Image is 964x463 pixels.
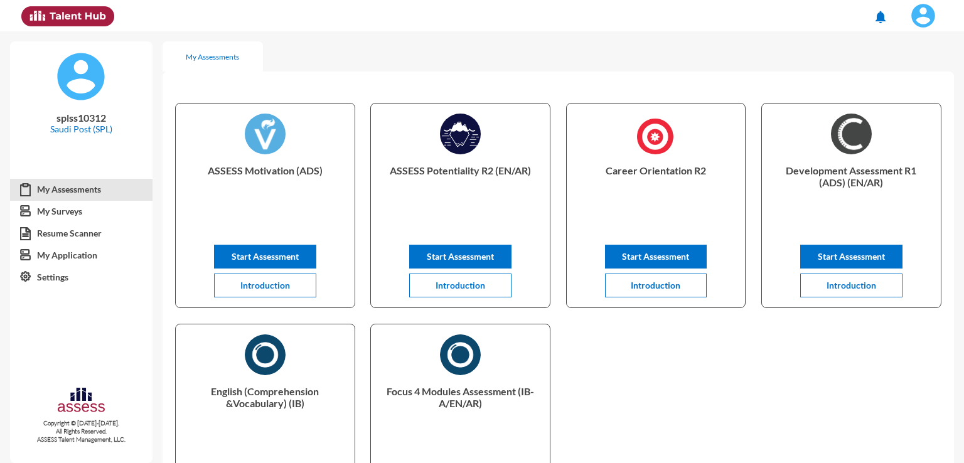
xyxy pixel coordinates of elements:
[800,245,902,269] button: Start Assessment
[436,280,485,290] span: Introduction
[622,251,689,262] span: Start Assessment
[186,164,344,215] p: ASSESS Motivation (ADS)
[245,334,286,375] img: English_(Comprehension_&Vocabulary)_(IB)_1730317988001
[20,124,142,134] p: Saudi Post (SPL)
[10,244,153,267] a: My Application
[214,245,316,269] button: Start Assessment
[409,274,511,297] button: Introduction
[10,222,153,245] a: Resume Scanner
[409,251,511,262] a: Start Assessment
[56,51,106,102] img: default%20profile%20image.svg
[800,274,902,297] button: Introduction
[245,114,286,154] img: ASSESS_Motivation_(ADS)_1726044876717
[605,245,707,269] button: Start Assessment
[772,164,930,215] p: Development Assessment R1 (ADS) (EN/AR)
[873,9,888,24] mat-icon: notifications
[440,114,481,154] img: ASSESS_Potentiality_R2_1725966368866
[427,251,494,262] span: Start Assessment
[10,266,153,289] a: Settings
[56,386,106,417] img: assesscompany-logo.png
[605,274,707,297] button: Introduction
[381,164,539,215] p: ASSESS Potentiality R2 (EN/AR)
[818,251,885,262] span: Start Assessment
[10,200,153,223] a: My Surveys
[214,274,316,297] button: Introduction
[409,245,511,269] button: Start Assessment
[20,112,142,124] p: splss10312
[800,251,902,262] a: Start Assessment
[186,385,344,435] p: English (Comprehension &Vocabulary) (IB)
[10,419,153,444] p: Copyright © [DATE]-[DATE]. All Rights Reserved. ASSESS Talent Management, LLC.
[381,385,539,435] p: Focus 4 Modules Assessment (IB- A/EN/AR)
[240,280,290,290] span: Introduction
[831,114,872,154] img: AR)_1726044597422
[214,251,316,262] a: Start Assessment
[605,251,707,262] a: Start Assessment
[577,164,735,215] p: Career Orientation R2
[440,334,481,375] img: AR)_1730316400291
[635,114,676,159] img: Career_Orientation_R2_1725960277734
[186,52,239,61] div: My Assessments
[631,280,680,290] span: Introduction
[10,178,153,201] a: My Assessments
[232,251,299,262] span: Start Assessment
[827,280,876,290] span: Introduction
